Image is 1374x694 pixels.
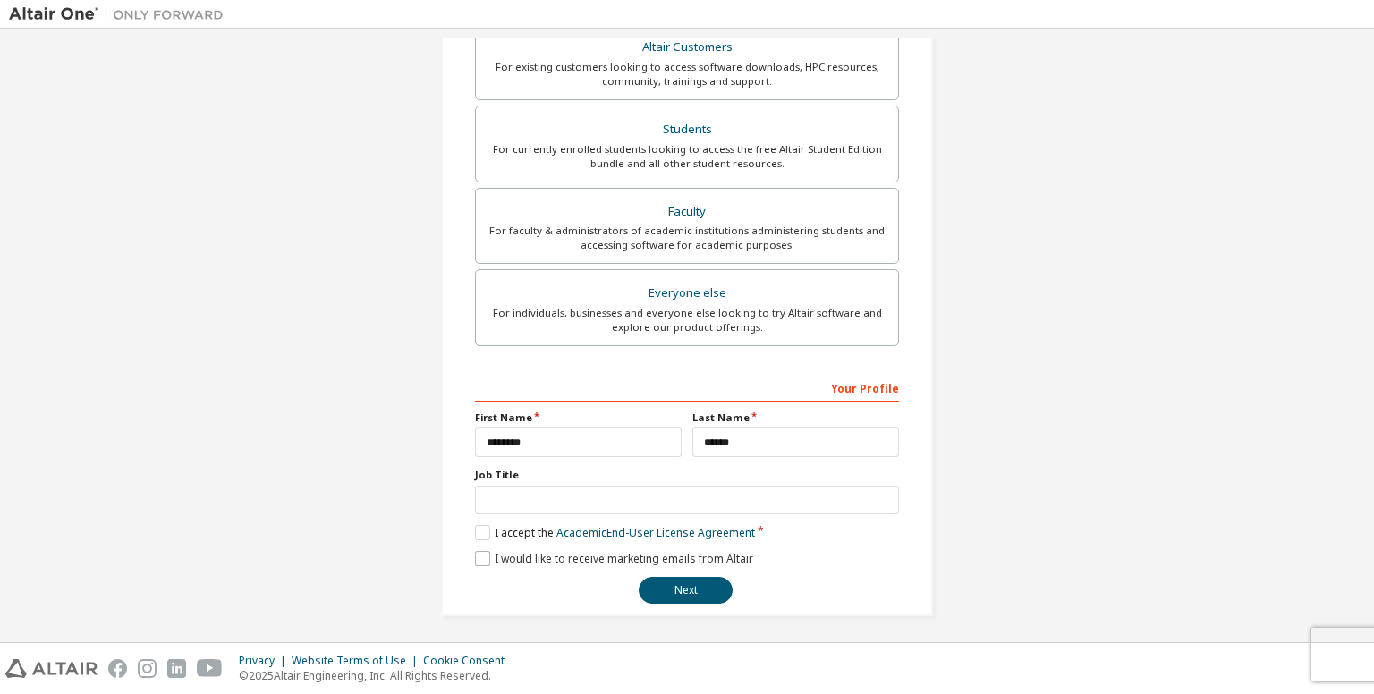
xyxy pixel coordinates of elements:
label: I accept the [475,525,755,540]
label: Last Name [692,410,899,425]
div: For faculty & administrators of academic institutions administering students and accessing softwa... [487,224,887,252]
div: For individuals, businesses and everyone else looking to try Altair software and explore our prod... [487,306,887,334]
div: For currently enrolled students looking to access the free Altair Student Edition bundle and all ... [487,142,887,171]
div: Privacy [239,654,292,668]
p: © 2025 Altair Engineering, Inc. All Rights Reserved. [239,668,515,683]
img: facebook.svg [108,659,127,678]
img: youtube.svg [197,659,223,678]
a: Academic End-User License Agreement [556,525,755,540]
div: Students [487,117,887,142]
div: Your Profile [475,373,899,402]
div: Everyone else [487,281,887,306]
img: instagram.svg [138,659,157,678]
img: Altair One [9,5,233,23]
div: Altair Customers [487,35,887,60]
button: Next [639,577,733,604]
label: First Name [475,410,682,425]
label: I would like to receive marketing emails from Altair [475,551,753,566]
div: For existing customers looking to access software downloads, HPC resources, community, trainings ... [487,60,887,89]
img: linkedin.svg [167,659,186,678]
div: Website Terms of Use [292,654,423,668]
label: Job Title [475,468,899,482]
img: altair_logo.svg [5,659,98,678]
div: Cookie Consent [423,654,515,668]
div: Faculty [487,199,887,224]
